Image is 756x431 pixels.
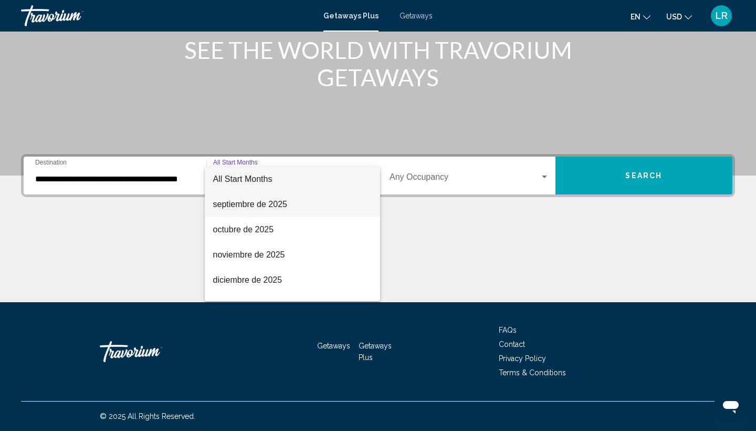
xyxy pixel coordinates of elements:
span: All Start Months [213,175,272,183]
span: diciembre de 2025 [213,268,372,293]
span: octubre de 2025 [213,217,372,242]
iframe: Botón para iniciar la ventana de mensajería [714,389,748,423]
span: noviembre de 2025 [213,242,372,268]
span: enero de 2026 [213,293,372,318]
span: septiembre de 2025 [213,192,372,217]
